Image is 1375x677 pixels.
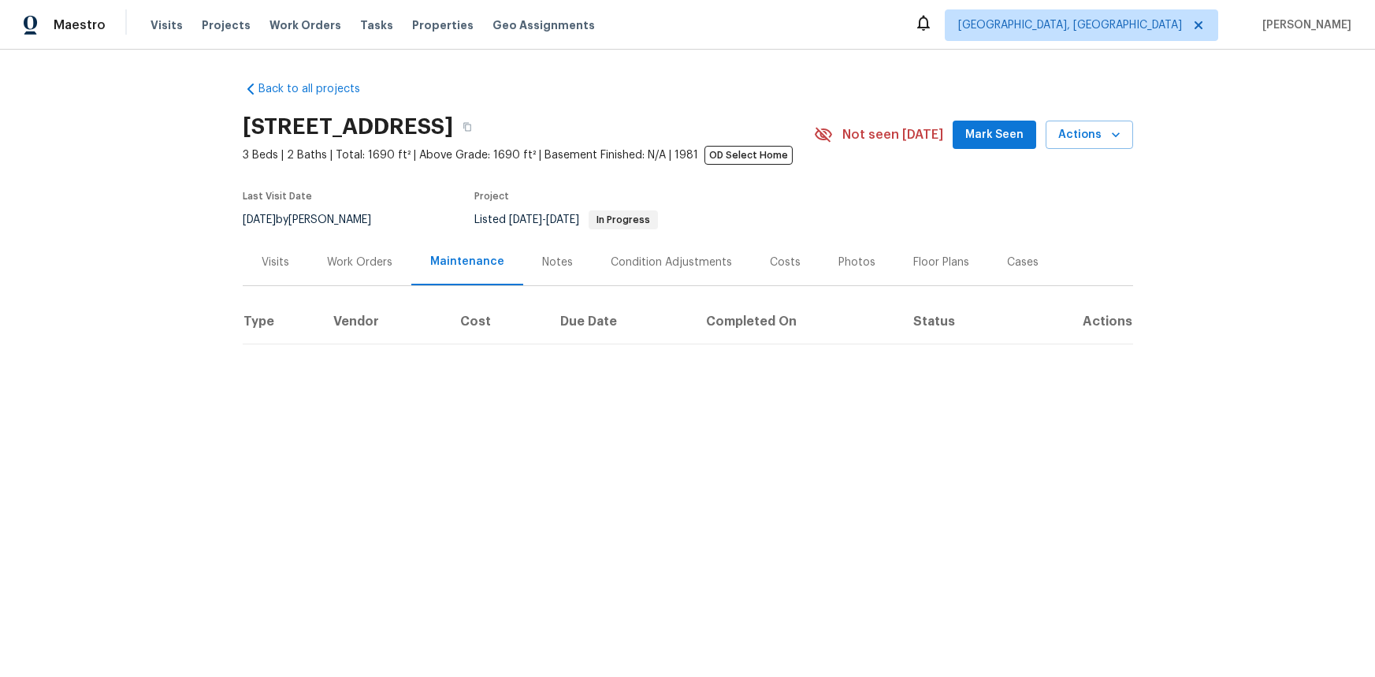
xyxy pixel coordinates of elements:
div: Notes [542,255,573,270]
div: Costs [770,255,801,270]
span: In Progress [590,215,656,225]
button: Copy Address [453,113,481,141]
span: Project [474,192,509,201]
span: Last Visit Date [243,192,312,201]
div: Cases [1007,255,1039,270]
span: Properties [412,17,474,33]
th: Completed On [693,299,900,344]
span: Projects [202,17,251,33]
th: Actions [1020,299,1133,344]
div: by [PERSON_NAME] [243,210,390,229]
span: [DATE] [509,214,542,225]
span: Work Orders [269,17,341,33]
span: Mark Seen [965,125,1024,145]
span: Listed [474,214,658,225]
div: Floor Plans [913,255,969,270]
span: Geo Assignments [492,17,595,33]
span: [PERSON_NAME] [1256,17,1351,33]
span: [DATE] [546,214,579,225]
div: Maintenance [430,254,504,270]
span: Not seen [DATE] [842,127,943,143]
th: Type [243,299,321,344]
div: Photos [838,255,875,270]
span: OD Select Home [704,146,793,165]
div: Work Orders [327,255,392,270]
h2: [STREET_ADDRESS] [243,119,453,135]
th: Due Date [548,299,694,344]
span: [DATE] [243,214,276,225]
button: Mark Seen [953,121,1036,150]
th: Vendor [321,299,448,344]
button: Actions [1046,121,1133,150]
span: [GEOGRAPHIC_DATA], [GEOGRAPHIC_DATA] [958,17,1182,33]
span: 3 Beds | 2 Baths | Total: 1690 ft² | Above Grade: 1690 ft² | Basement Finished: N/A | 1981 [243,147,814,163]
a: Back to all projects [243,81,394,97]
span: Actions [1058,125,1120,145]
div: Visits [262,255,289,270]
span: Visits [151,17,183,33]
span: Tasks [360,20,393,31]
th: Cost [448,299,548,344]
span: Maestro [54,17,106,33]
th: Status [901,299,1020,344]
div: Condition Adjustments [611,255,732,270]
span: - [509,214,579,225]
